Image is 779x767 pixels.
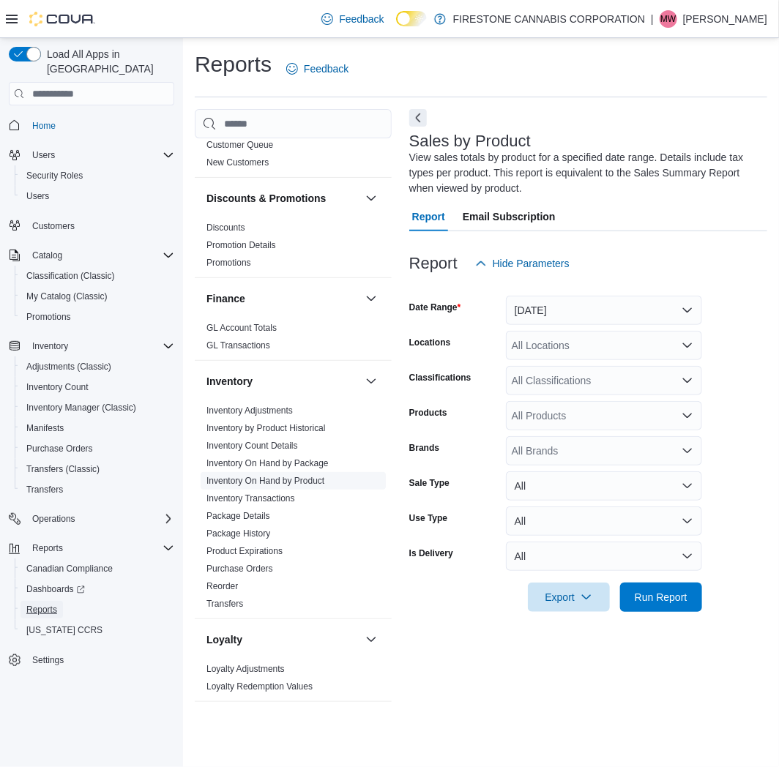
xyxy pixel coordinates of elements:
a: Promotions [20,308,77,326]
button: Inventory Count [15,377,180,397]
a: Inventory Adjustments [206,405,293,416]
a: Reorder [206,581,238,591]
span: Inventory [32,340,68,352]
a: Reports [20,601,63,618]
a: Promotions [206,258,251,268]
span: Export [537,583,601,612]
span: Catalog [32,250,62,261]
span: Inventory Adjustments [206,405,293,416]
span: Canadian Compliance [26,563,113,575]
span: Washington CCRS [20,621,174,639]
span: Inventory [26,337,174,355]
input: Dark Mode [396,11,427,26]
span: Classification (Classic) [26,270,115,282]
label: Date Range [409,302,461,313]
span: Operations [26,510,174,528]
button: Classification (Classic) [15,266,180,286]
a: Promotion Details [206,240,276,250]
a: Adjustments (Classic) [20,358,117,375]
button: Customers [3,215,180,236]
div: Mike Wilson [660,10,677,28]
a: Dashboards [15,579,180,599]
span: Inventory Count Details [206,440,298,452]
button: Operations [3,509,180,529]
span: Load All Apps in [GEOGRAPHIC_DATA] [41,47,174,76]
span: MW [660,10,676,28]
span: GL Account Totals [206,322,277,334]
a: Transfers (Classic) [20,460,105,478]
span: Inventory Transactions [206,493,295,504]
label: Use Type [409,512,447,524]
a: Inventory by Product Historical [206,423,326,433]
a: Purchase Orders [20,440,99,457]
a: Loyalty Adjustments [206,664,285,674]
a: New Customers [206,157,269,168]
button: Open list of options [682,375,693,386]
span: [US_STATE] CCRS [26,624,102,636]
a: Feedback [316,4,389,34]
a: Canadian Compliance [20,560,119,577]
span: Email Subscription [463,202,556,231]
button: Export [528,583,610,612]
button: Inventory [206,374,359,389]
button: Manifests [15,418,180,438]
button: Adjustments (Classic) [15,356,180,377]
button: Next [409,109,427,127]
a: Purchase Orders [206,564,273,574]
a: Loyalty Redemption Values [206,681,313,692]
a: Customers [26,217,81,235]
span: Promotions [20,308,174,326]
button: Discounts & Promotions [362,190,380,207]
a: Package History [206,528,270,539]
a: Classification (Classic) [20,267,121,285]
button: Reports [26,539,69,557]
p: [PERSON_NAME] [683,10,767,28]
span: Transfers [20,481,174,498]
span: Dashboards [20,580,174,598]
span: Inventory Count [20,378,174,396]
span: Canadian Compliance [20,560,174,577]
h3: Sales by Product [409,132,531,150]
a: [US_STATE] CCRS [20,621,108,639]
span: Manifests [20,419,174,437]
span: Purchase Orders [20,440,174,457]
span: Adjustments (Classic) [20,358,174,375]
button: [DATE] [506,296,702,325]
span: Dashboards [26,583,85,595]
span: Users [26,146,174,164]
label: Brands [409,442,439,454]
span: Users [32,149,55,161]
a: Transfers [20,481,69,498]
span: Reports [20,601,174,618]
span: Customer Queue [206,139,273,151]
span: Users [20,187,174,205]
span: Security Roles [20,167,174,184]
button: Open list of options [682,410,693,422]
a: Home [26,117,61,135]
button: Inventory [362,373,380,390]
button: All [506,542,702,571]
button: Transfers (Classic) [15,459,180,479]
span: Reports [26,539,174,557]
span: Inventory Manager (Classic) [20,399,174,416]
div: Discounts & Promotions [195,219,392,277]
div: View sales totals by product for a specified date range. Details include tax types per product. T... [409,150,760,196]
button: My Catalog (Classic) [15,286,180,307]
label: Locations [409,337,451,348]
button: Security Roles [15,165,180,186]
button: Open list of options [682,340,693,351]
button: All [506,471,702,501]
span: Run Report [635,590,687,605]
button: Promotions [15,307,180,327]
span: Transfers (Classic) [20,460,174,478]
a: GL Transactions [206,340,270,351]
button: Catalog [26,247,68,264]
span: Home [32,120,56,132]
a: Inventory Count Details [206,441,298,451]
span: Report [412,202,445,231]
span: Classification (Classic) [20,267,174,285]
button: Canadian Compliance [15,558,180,579]
h3: Discounts & Promotions [206,191,326,206]
h3: Inventory [206,374,253,389]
